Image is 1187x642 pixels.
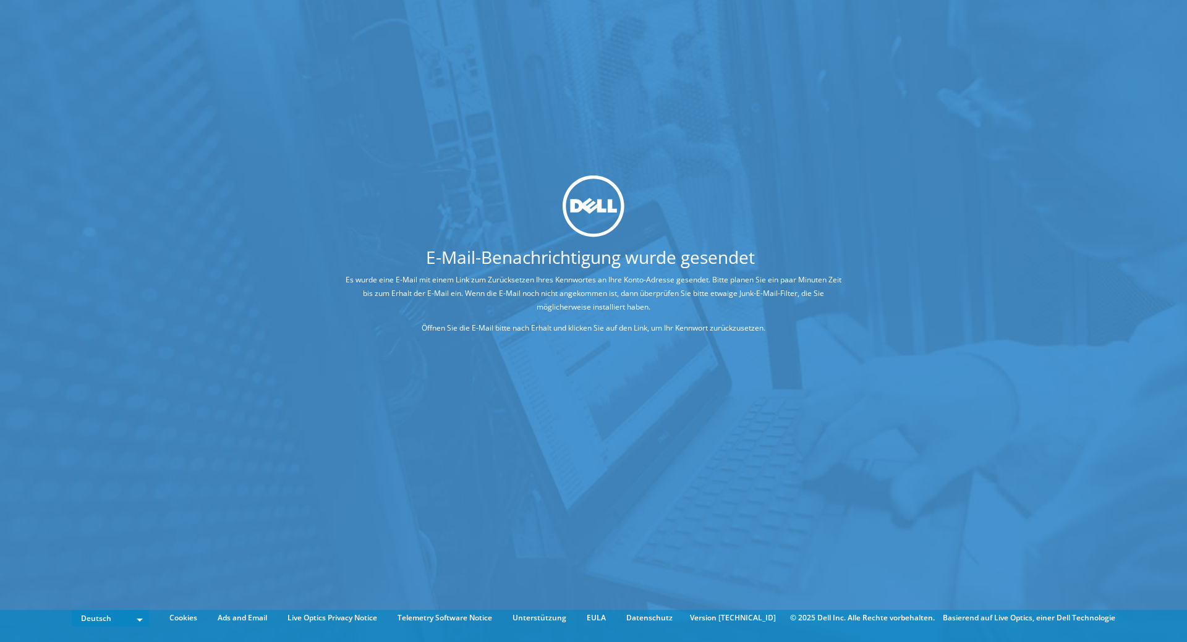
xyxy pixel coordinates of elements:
[208,611,276,625] a: Ads and Email
[297,248,884,266] h1: E-Mail-Benachrichtigung wurde gesendet
[684,611,782,625] li: Version [TECHNICAL_ID]
[343,273,844,314] p: Es wurde eine E-Mail mit einem Link zum Zurücksetzen Ihres Kennwortes an Ihre Konto-Adresse gesen...
[343,321,844,335] p: Öffnen Sie die E-Mail bitte nach Erhalt und klicken Sie auf den Link, um Ihr Kennwort zurückzuset...
[577,611,615,625] a: EULA
[503,611,576,625] a: Unterstützung
[784,611,941,625] li: © 2025 Dell Inc. Alle Rechte vorbehalten.
[278,611,386,625] a: Live Optics Privacy Notice
[563,175,624,237] img: dell_svg_logo.svg
[388,611,501,625] a: Telemetry Software Notice
[160,611,206,625] a: Cookies
[943,611,1115,625] li: Basierend auf Live Optics, einer Dell Technologie
[617,611,682,625] a: Datenschutz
